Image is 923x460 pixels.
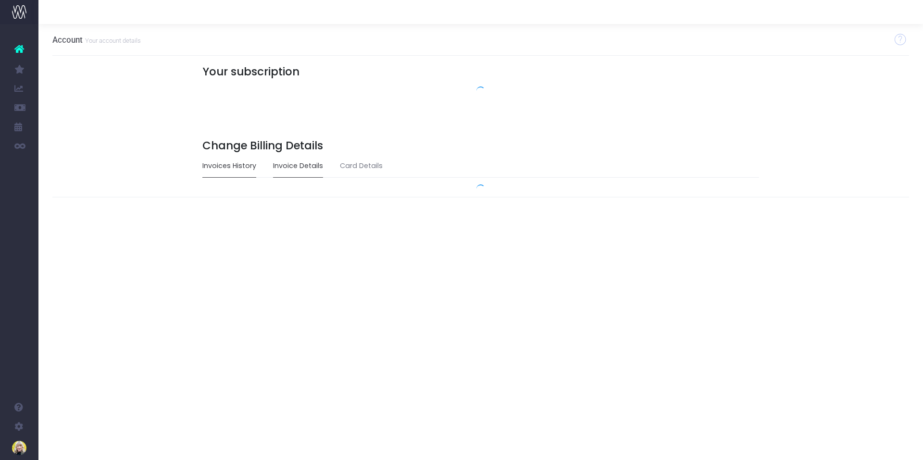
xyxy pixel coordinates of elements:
a: Invoices History [202,155,256,177]
img: images/default_profile_image.png [12,441,26,455]
a: Invoice Details [273,155,323,177]
small: Your account details [83,35,141,45]
a: Card Details [340,155,383,177]
h3: Account [52,35,141,45]
h3: Change Billing Details [202,139,760,152]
